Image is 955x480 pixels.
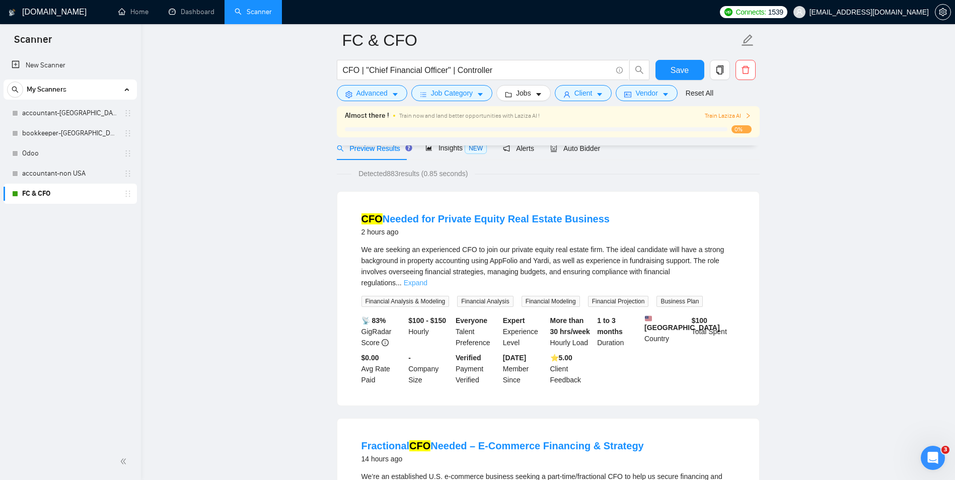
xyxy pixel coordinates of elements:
[396,279,402,287] span: ...
[382,339,389,346] span: info-circle
[731,125,752,133] span: 0%
[22,123,118,143] a: bookkeeper-[GEOGRAPHIC_DATA]
[425,144,432,151] span: area-chart
[9,5,16,21] img: logo
[548,352,596,385] div: Client Feedback
[124,149,132,157] span: holder
[656,296,703,307] span: Business Plan
[516,88,531,99] span: Jobs
[624,91,631,98] span: idcard
[342,28,739,53] input: Scanner name...
[4,55,137,75] li: New Scanner
[635,88,657,99] span: Vendor
[361,440,644,451] a: FractionalCFONeeded – E-Commerce Financing & Strategy
[935,8,950,16] span: setting
[431,88,473,99] span: Job Category
[629,60,649,80] button: search
[574,88,593,99] span: Client
[22,143,118,164] a: Odoo
[505,91,512,98] span: folder
[690,315,737,348] div: Total Spent
[724,8,732,16] img: upwork-logo.png
[921,446,945,470] iframe: Intercom live chat
[768,7,783,18] span: 1539
[27,79,66,100] span: My Scanners
[361,453,644,465] div: 14 hours ago
[503,144,534,152] span: Alerts
[686,88,713,99] a: Reset All
[12,55,129,75] a: New Scanner
[655,60,704,80] button: Save
[6,32,60,53] span: Scanner
[736,60,756,80] button: delete
[550,316,590,336] b: More than 30 hrs/week
[935,8,951,16] a: setting
[595,315,642,348] div: Duration
[456,316,487,325] b: Everyone
[124,129,132,137] span: holder
[406,352,454,385] div: Company Size
[361,213,383,224] mark: CFO
[337,144,409,152] span: Preview Results
[705,111,751,121] button: Train Laziza AI
[404,143,413,152] div: Tooltip anchor
[550,144,600,152] span: Auto Bidder
[642,315,690,348] div: Country
[630,65,649,74] span: search
[503,354,526,362] b: [DATE]
[616,85,677,101] button: idcardVendorcaret-down
[644,315,720,332] b: [GEOGRAPHIC_DATA]
[169,8,214,16] a: dashboardDashboard
[935,4,951,20] button: setting
[392,91,399,98] span: caret-down
[124,109,132,117] span: holder
[425,144,487,152] span: Insights
[361,213,610,224] a: CFONeeded for Private Equity Real Estate Business
[563,91,570,98] span: user
[522,296,580,307] span: Financial Modeling
[597,316,623,336] b: 1 to 3 months
[22,103,118,123] a: accountant-[GEOGRAPHIC_DATA]
[22,184,118,204] a: FC & CFO
[408,316,446,325] b: $100 - $150
[420,91,427,98] span: bars
[361,354,379,362] b: $0.00
[496,85,551,101] button: folderJobscaret-down
[692,316,707,325] b: $ 100
[361,296,450,307] span: Financial Analysis & Modeling
[8,86,23,93] span: search
[4,79,137,204] li: My Scanners
[501,315,548,348] div: Experience Level
[343,64,612,76] input: Search Freelance Jobs...
[124,170,132,178] span: holder
[596,91,603,98] span: caret-down
[550,145,557,152] span: robot
[337,85,407,101] button: settingAdvancedcaret-down
[454,315,501,348] div: Talent Preference
[796,9,803,16] span: user
[454,352,501,385] div: Payment Verified
[671,64,689,76] span: Save
[356,88,388,99] span: Advanced
[501,352,548,385] div: Member Since
[741,34,754,47] span: edit
[120,456,130,466] span: double-left
[359,315,407,348] div: GigRadar Score
[361,316,386,325] b: 📡 83%
[645,315,652,322] img: 🇺🇸
[503,145,510,152] span: notification
[736,65,755,74] span: delete
[345,110,389,121] span: Almost there !
[359,352,407,385] div: Avg Rate Paid
[736,7,766,18] span: Connects:
[406,315,454,348] div: Hourly
[118,8,149,16] a: homeHome
[124,190,132,198] span: holder
[345,91,352,98] span: setting
[477,91,484,98] span: caret-down
[457,296,513,307] span: Financial Analysis
[535,91,542,98] span: caret-down
[588,296,649,307] span: Financial Projection
[409,440,430,451] mark: CFO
